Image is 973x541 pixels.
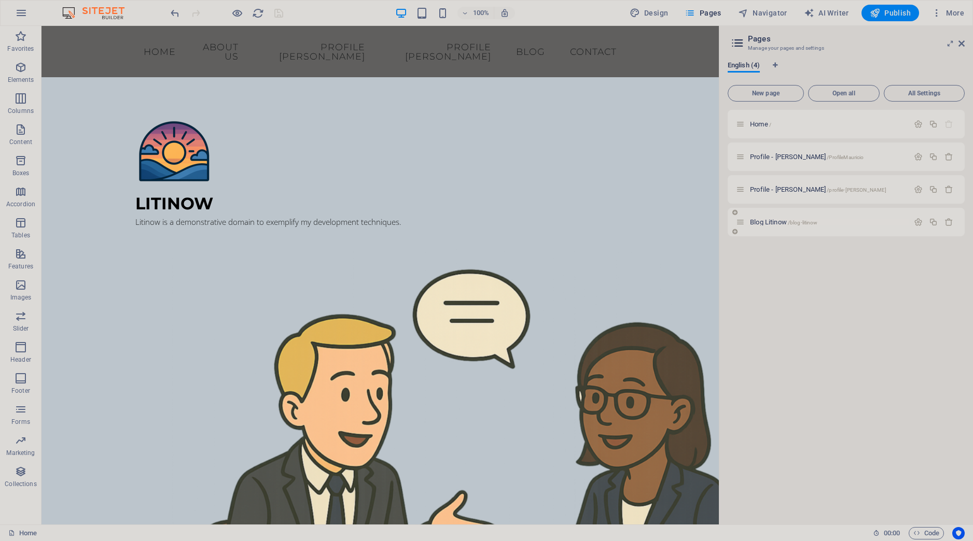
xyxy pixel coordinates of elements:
[929,152,938,161] div: Duplicate
[861,5,919,21] button: Publish
[750,120,771,128] span: Click to open page
[7,45,34,53] p: Favorites
[11,231,30,239] p: Tables
[8,107,34,115] p: Columns
[929,120,938,129] div: Duplicate
[60,7,137,19] img: Editor Logo
[750,153,864,161] span: Click to open page
[12,169,30,177] p: Boxes
[728,85,804,102] button: New page
[732,90,799,96] span: New page
[929,185,938,194] div: Duplicate
[625,5,673,21] button: Design
[13,324,29,333] p: Slider
[884,85,965,102] button: All Settings
[728,59,760,74] span: English (4)
[804,8,849,18] span: AI Writer
[6,200,35,208] p: Accordion
[769,122,771,127] span: /
[932,8,964,18] span: More
[9,138,32,146] p: Content
[728,61,965,81] div: Language Tabs
[457,7,494,19] button: 100%
[734,5,791,21] button: Navigator
[747,219,909,225] div: Blog Litinow/blog-litinow
[252,7,264,19] button: reload
[952,527,965,539] button: Usercentrics
[750,218,817,226] span: Blog Litinow
[5,480,36,488] p: Collections
[914,218,923,226] div: Settings
[747,186,909,193] div: Profile - [PERSON_NAME]/profile-[PERSON_NAME]
[748,44,944,53] h3: Manage your pages and settings
[944,152,953,161] div: Remove
[8,527,37,539] a: Click to cancel selection. Double-click to open Pages
[748,34,965,44] h2: Pages
[929,218,938,226] div: Duplicate
[750,186,886,193] span: Click to open page
[685,8,721,18] span: Pages
[252,7,264,19] i: Reload page
[944,218,953,226] div: Remove
[944,120,953,129] div: The startpage cannot be deleted
[8,76,34,84] p: Elements
[500,8,509,18] i: On resize automatically adjust zoom level to fit chosen device.
[914,120,923,129] div: Settings
[914,152,923,161] div: Settings
[11,418,30,426] p: Forms
[914,185,923,194] div: Settings
[788,220,818,225] span: /blog-litinow
[10,293,32,302] p: Images
[747,121,909,127] div: Home/
[231,7,243,19] button: Click here to leave preview mode and continue editing
[913,527,939,539] span: Code
[630,8,669,18] span: Design
[10,355,31,364] p: Header
[6,449,35,457] p: Marketing
[800,5,853,21] button: AI Writer
[870,8,911,18] span: Publish
[813,90,875,96] span: Open all
[927,5,968,21] button: More
[827,154,864,160] span: /ProfileMauricio
[625,5,673,21] div: Design (Ctrl+Alt+Y)
[888,90,960,96] span: All Settings
[680,5,725,21] button: Pages
[808,85,880,102] button: Open all
[827,187,886,193] span: /profile-[PERSON_NAME]
[473,7,490,19] h6: 100%
[873,527,900,539] h6: Session time
[891,529,893,537] span: :
[738,8,787,18] span: Navigator
[884,527,900,539] span: 00 00
[169,7,181,19] button: undo
[8,262,33,270] p: Features
[909,527,944,539] button: Code
[944,185,953,194] div: Remove
[747,153,909,160] div: Profile - [PERSON_NAME]/ProfileMauricio
[11,387,30,395] p: Footer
